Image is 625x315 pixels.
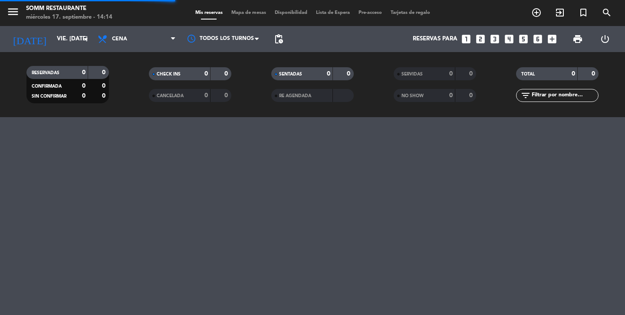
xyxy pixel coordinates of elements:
div: SOMM Restaurante [26,4,112,13]
i: looks_4 [503,33,515,45]
strong: 0 [204,71,208,77]
strong: 0 [449,92,453,98]
span: Pre-acceso [354,10,386,15]
span: SIN CONFIRMAR [32,94,66,98]
span: Disponibilidad [270,10,312,15]
i: add_circle_outline [531,7,542,18]
i: filter_list [520,90,531,101]
span: NO SHOW [401,94,424,98]
i: [DATE] [7,30,53,49]
span: Cena [112,36,127,42]
strong: 0 [102,93,107,99]
input: Filtrar por nombre... [531,91,598,100]
span: Lista de Espera [312,10,354,15]
strong: 0 [449,71,453,77]
i: power_settings_new [600,34,610,44]
button: menu [7,5,20,21]
strong: 0 [204,92,208,98]
i: exit_to_app [555,7,565,18]
i: menu [7,5,20,18]
strong: 0 [224,92,230,98]
span: CHECK INS [157,72,181,76]
span: TOTAL [521,72,535,76]
span: SENTADAS [279,72,302,76]
i: looks_3 [489,33,500,45]
i: arrow_drop_down [81,34,91,44]
div: LOG OUT [591,26,618,52]
strong: 0 [347,71,352,77]
i: looks_one [461,33,472,45]
i: looks_5 [518,33,529,45]
i: looks_6 [532,33,543,45]
i: looks_two [475,33,486,45]
i: add_box [546,33,558,45]
strong: 0 [102,83,107,89]
strong: 0 [102,69,107,75]
strong: 0 [572,71,575,77]
strong: 0 [82,93,86,99]
span: CANCELADA [157,94,184,98]
span: CONFIRMADA [32,84,62,89]
span: pending_actions [273,34,284,44]
strong: 0 [327,71,330,77]
strong: 0 [592,71,597,77]
i: search [602,7,612,18]
strong: 0 [82,83,86,89]
span: RESERVADAS [32,71,59,75]
span: Mapa de mesas [227,10,270,15]
strong: 0 [469,92,474,98]
div: miércoles 17. septiembre - 14:14 [26,13,112,22]
strong: 0 [82,69,86,75]
span: RE AGENDADA [279,94,311,98]
span: SERVIDAS [401,72,423,76]
span: print [572,34,583,44]
i: turned_in_not [578,7,589,18]
span: Reservas para [413,36,457,43]
span: Tarjetas de regalo [386,10,434,15]
strong: 0 [469,71,474,77]
span: Mis reservas [191,10,227,15]
strong: 0 [224,71,230,77]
